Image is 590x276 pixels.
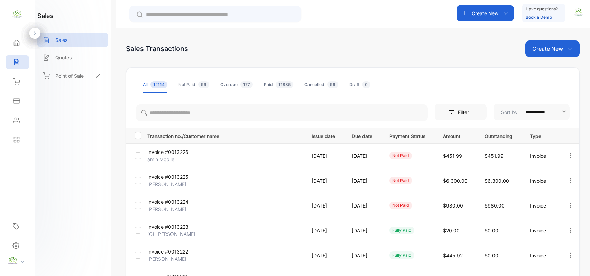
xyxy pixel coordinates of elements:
p: [PERSON_NAME] [147,255,199,263]
p: Issue date [312,131,338,140]
p: [PERSON_NAME] [147,205,199,213]
div: not paid [389,177,412,184]
span: $6,300.00 [443,178,468,184]
span: 96 [327,81,338,88]
span: $6,300.00 [485,178,509,184]
p: Have questions? [526,6,558,12]
p: [DATE] [312,227,338,234]
span: 12114 [150,81,167,88]
p: Outstanding [485,131,516,140]
a: Book a Demo [526,15,552,20]
span: $980.00 [485,203,505,209]
a: Sales [37,33,108,47]
p: Payment Status [389,131,429,140]
p: Invoice [530,177,553,184]
p: (C)-[PERSON_NAME] [147,230,199,238]
p: Invoice #0013225 [147,173,199,181]
p: [DATE] [312,152,338,159]
span: $20.00 [443,228,460,233]
p: [DATE] [352,202,375,209]
div: Cancelled [304,82,338,88]
p: Invoice #0013226 [147,148,199,156]
span: $0.00 [485,252,498,258]
h1: sales [37,11,54,20]
a: Quotes [37,50,108,65]
p: Quotes [55,54,72,61]
a: Point of Sale [37,68,108,83]
p: [DATE] [352,227,375,234]
div: Sales Transactions [126,44,188,54]
p: Invoice #0013223 [147,223,199,230]
div: Draft [349,82,370,88]
p: Create New [532,45,563,53]
p: Due date [352,131,375,140]
iframe: LiveChat chat widget [561,247,590,276]
p: Type [530,131,553,140]
div: All [143,82,167,88]
p: Invoice [530,227,553,234]
img: logo [12,9,22,19]
p: [DATE] [352,177,375,184]
p: [DATE] [352,152,375,159]
img: avatar [573,7,584,17]
p: Invoice [530,252,553,259]
p: Invoice #0013222 [147,248,199,255]
div: not paid [389,152,412,159]
button: Create New [457,5,514,21]
p: [PERSON_NAME] [147,181,199,188]
p: Invoice [530,152,553,159]
p: Invoice #0013224 [147,198,199,205]
p: [DATE] [312,252,338,259]
button: avatar [573,5,584,21]
div: Not Paid [178,82,209,88]
div: Overdue [220,82,253,88]
p: Transaction no./Customer name [147,131,303,140]
p: [DATE] [352,252,375,259]
span: $445.92 [443,252,463,258]
span: $451.99 [443,153,462,159]
div: Paid [264,82,293,88]
img: profile [8,256,18,266]
p: Invoice [530,202,553,209]
span: 99 [198,81,209,88]
span: $980.00 [443,203,463,209]
div: not paid [389,202,412,209]
p: Create New [472,10,499,17]
span: 177 [240,81,253,88]
div: fully paid [389,251,414,259]
span: $0.00 [485,228,498,233]
button: Create New [525,40,580,57]
span: 11835 [276,81,293,88]
p: Point of Sale [55,72,84,80]
p: amin Mobile [147,156,199,163]
div: fully paid [389,227,414,234]
span: $451.99 [485,153,504,159]
p: Sort by [501,109,518,116]
p: [DATE] [312,177,338,184]
p: [DATE] [312,202,338,209]
button: Sort by [494,104,570,120]
span: 0 [362,81,370,88]
p: Amount [443,131,470,140]
p: Sales [55,36,68,44]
